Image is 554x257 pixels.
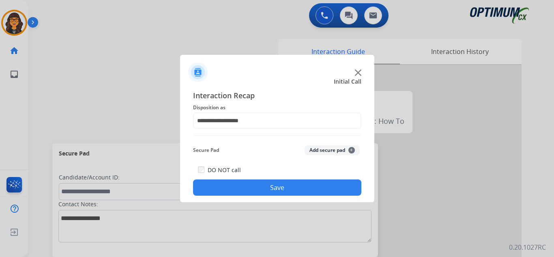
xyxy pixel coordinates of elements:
span: Interaction Recap [193,90,361,103]
span: Secure Pad [193,145,219,155]
span: + [348,147,355,153]
img: contact-recap-line.svg [193,135,361,136]
span: Initial Call [334,78,361,86]
button: Save [193,179,361,196]
label: DO NOT call [208,166,241,174]
p: 0.20.1027RC [509,242,546,252]
span: Disposition as [193,103,361,112]
button: Add secure pad+ [305,145,360,155]
img: contactIcon [188,63,208,82]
